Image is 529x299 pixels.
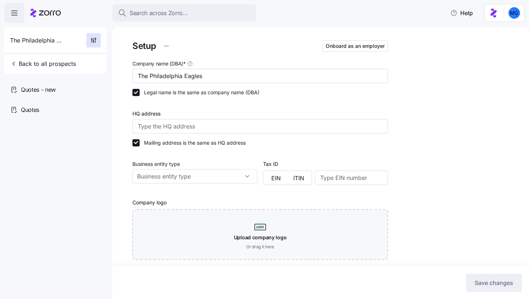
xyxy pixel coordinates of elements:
[132,160,180,168] label: Business entity type
[140,139,246,146] label: Mailing address is the same as HQ address
[132,199,167,207] label: Company logo
[466,274,522,292] button: Save changes
[271,175,281,181] span: EIN
[4,80,107,100] a: Quotes - new
[444,6,479,20] button: Help
[132,60,186,67] span: Company name (DBA) *
[132,169,257,184] input: Business entity type
[132,110,160,118] label: HQ address
[21,105,39,114] span: Quotes
[10,59,76,68] span: Back to all prospects
[7,56,79,71] button: Back to all prospects
[132,119,388,133] input: Type the HQ address
[132,69,388,83] input: Type company name
[475,278,513,287] span: Save changes
[140,89,259,96] label: Legal name is the same as company name (DBA)
[322,40,388,52] button: Onboard as an employer
[263,160,278,168] label: Tax ID
[132,40,156,51] h1: Setup
[112,4,256,22] button: Search across Zorro...
[21,85,56,94] span: Quotes - new
[293,175,304,181] span: ITIN
[10,36,62,45] span: The Philadelphia Eagles
[4,100,107,120] a: Quotes
[130,9,188,18] span: Search across Zorro...
[326,42,385,50] span: Onboard as an employer
[508,7,520,19] img: 61c362f0e1d336c60eacb74ec9823875
[450,9,473,17] span: Help
[315,171,388,185] input: Type EIN number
